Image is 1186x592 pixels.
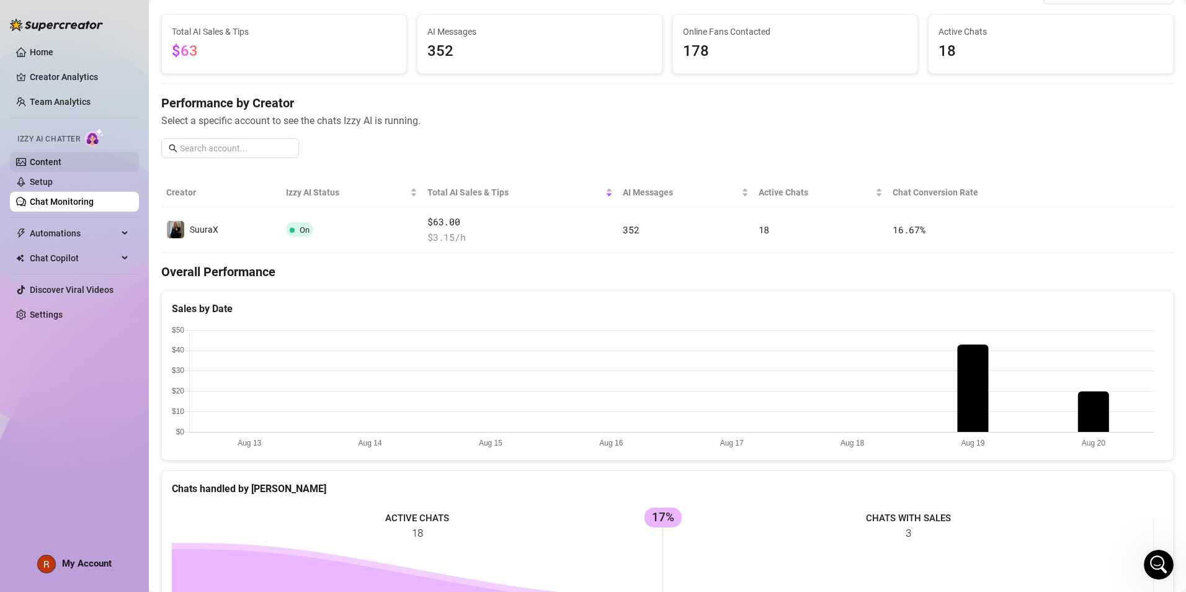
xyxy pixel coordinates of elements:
[30,67,129,87] a: Creator Analytics
[133,20,158,45] img: Profile image for Ella
[286,186,408,199] span: Izzy AI Status
[169,144,177,153] span: search
[180,141,292,155] input: Search account...
[618,178,753,207] th: AI Messages
[25,267,223,292] button: Find a time
[1144,550,1174,580] iframe: Intercom live chat
[172,42,198,60] span: $63
[30,177,53,187] a: Setup
[427,40,652,63] span: 352
[130,209,173,222] div: • 31m ago
[30,157,61,167] a: Content
[16,254,24,262] img: Chat Copilot
[85,128,104,146] img: AI Chatter
[161,263,1174,280] h4: Overall Performance
[124,387,186,437] button: Help
[161,113,1174,128] span: Select a specific account to see the chats Izzy AI is running.
[30,97,91,107] a: Team Analytics
[55,209,127,222] div: [PERSON_NAME]
[25,249,223,262] div: Schedule a FREE consulting call:
[30,47,53,57] a: Home
[427,186,603,199] span: Total AI Sales & Tips
[427,25,652,38] span: AI Messages
[281,178,422,207] th: Izzy AI Status
[939,40,1163,63] span: 18
[190,225,218,235] span: SuuraX
[145,418,165,427] span: Help
[17,133,80,145] span: Izzy AI Chatter
[13,308,235,395] img: Super Mass, Dark Mode, Message Library & Bump Improvements
[180,20,205,45] div: Profile image for Joe
[623,223,639,236] span: 352
[754,178,888,207] th: Active Chats
[25,88,223,130] p: Hi [PERSON_NAME] 👋
[156,20,181,45] img: Profile image for Giselle
[161,178,281,207] th: Creator
[759,186,873,199] span: Active Chats
[72,418,115,427] span: Messages
[17,418,45,427] span: Home
[30,223,118,243] span: Automations
[213,20,236,42] div: Close
[62,387,124,437] button: Messages
[623,186,738,199] span: AI Messages
[10,19,103,31] img: logo-BBDzfeDw.svg
[25,196,50,221] img: Profile image for Giselle
[683,40,907,63] span: 178
[172,301,1163,316] div: Sales by Date
[12,307,236,478] div: Super Mass, Dark Mode, Message Library & Bump Improvements
[939,25,1163,38] span: Active Chats
[30,310,63,320] a: Settings
[161,94,1174,112] h4: Performance by Creator
[888,178,1072,207] th: Chat Conversion Rate
[759,223,769,236] span: 18
[25,130,223,151] p: How can we help?
[16,228,26,238] span: thunderbolt
[427,215,613,230] span: $63.00
[205,418,229,427] span: News
[167,221,184,238] img: SuuraX
[427,230,613,245] span: $ 3.15 /h
[893,223,925,236] span: 16.67 %
[172,481,1163,496] div: Chats handled by [PERSON_NAME]
[422,178,618,207] th: Total AI Sales & Tips
[38,555,55,573] img: ACg8ocKq5zOTtnwjnoil3S4nZVQY-mXbbQgoo1yICVq1hgkZuc7JsA=s96-c
[12,167,236,232] div: Recent messageProfile image for GiselleLor! Ipsum dolorsit — ame, con adipisc E seddo eiu tempori...
[25,177,223,191] div: Recent message
[62,558,112,569] span: My Account
[186,387,248,437] button: News
[30,285,114,295] a: Discover Viral Videos
[172,25,396,38] span: Total AI Sales & Tips
[30,248,118,268] span: Chat Copilot
[25,25,108,42] img: logo
[300,225,310,235] span: On
[30,197,94,207] a: Chat Monitoring
[683,25,907,38] span: Online Fans Contacted
[13,186,235,231] div: Profile image for GiselleLor! Ipsum dolorsit — ame, con adipisc E seddo eiu tempori ut labo etdol...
